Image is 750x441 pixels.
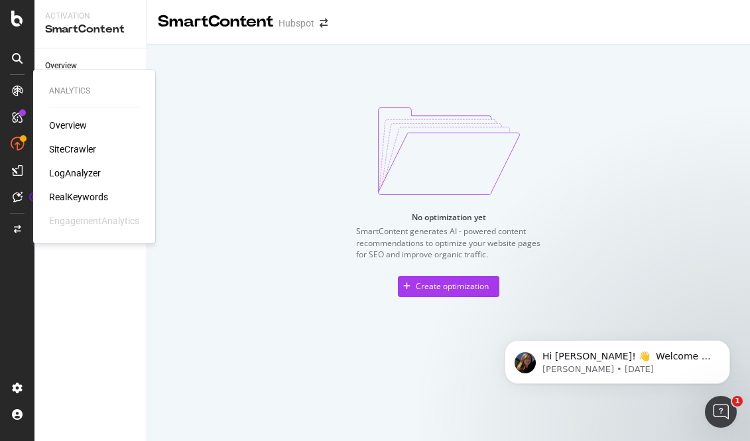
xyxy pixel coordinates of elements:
span: 1 [732,396,743,407]
div: SmartContent [158,11,273,33]
div: Tooltip anchor [28,191,40,203]
div: arrow-right-arrow-left [320,19,328,28]
button: Create optimization [398,276,499,297]
div: Activation [45,11,136,22]
iframe: Intercom notifications message [485,312,750,405]
div: Analytics [49,86,139,97]
div: SmartContent [45,22,136,37]
div: Create optimization [416,281,489,292]
div: EngagementAnalytics [49,214,139,227]
div: No optimization yet [412,212,486,223]
a: Overview [45,59,137,73]
a: SiteCrawler [49,143,96,156]
div: Overview [45,59,77,73]
a: RealKeywords [49,190,108,204]
div: SmartContent generates AI - powered content recommendations to optimize your website pages for SE... [356,225,542,259]
a: LogAnalyzer [49,166,101,180]
iframe: Intercom live chat [705,396,737,428]
div: Hubspot [279,17,314,30]
a: Overview [49,119,87,132]
img: svg%3e [377,101,521,201]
